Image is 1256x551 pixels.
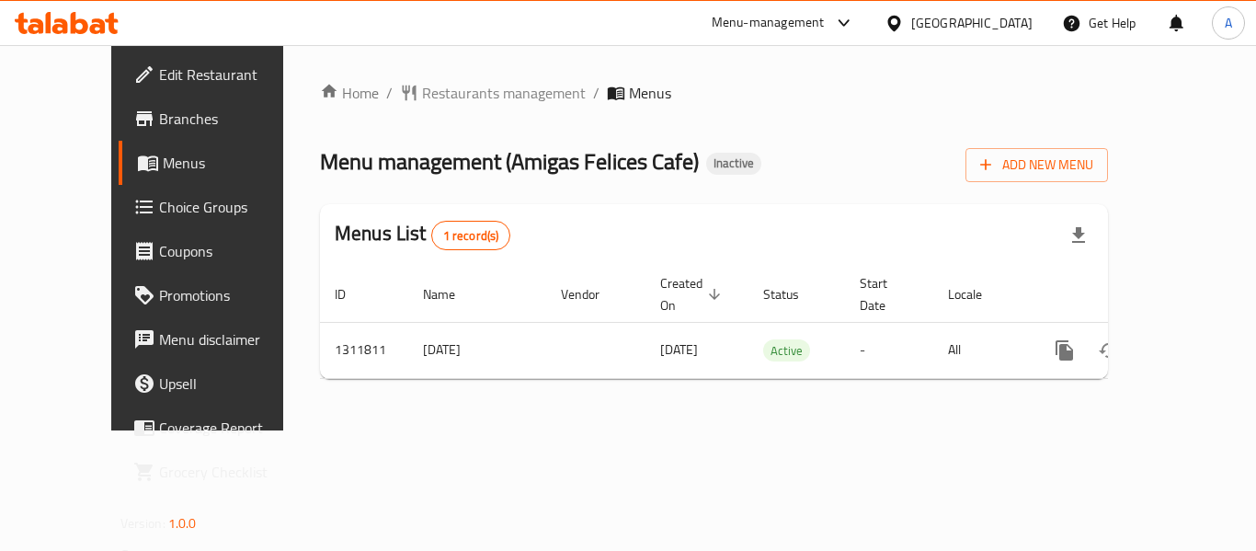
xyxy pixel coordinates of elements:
[422,82,586,104] span: Restaurants management
[660,272,726,316] span: Created On
[320,82,379,104] a: Home
[860,272,911,316] span: Start Date
[120,511,166,535] span: Version:
[335,283,370,305] span: ID
[423,283,479,305] span: Name
[320,322,408,378] td: 1311811
[159,373,306,395] span: Upsell
[320,267,1234,379] table: enhanced table
[593,82,599,104] li: /
[119,97,321,141] a: Branches
[119,185,321,229] a: Choice Groups
[159,461,306,483] span: Grocery Checklist
[911,13,1033,33] div: [GEOGRAPHIC_DATA]
[320,141,699,182] span: Menu management ( Amigas Felices Cafe )
[159,108,306,130] span: Branches
[119,450,321,494] a: Grocery Checklist
[159,284,306,306] span: Promotions
[629,82,671,104] span: Menus
[660,338,698,362] span: [DATE]
[119,52,321,97] a: Edit Restaurant
[119,229,321,273] a: Coupons
[965,148,1108,182] button: Add New Menu
[561,283,623,305] span: Vendor
[168,511,197,535] span: 1.0.0
[335,220,510,250] h2: Menus List
[1056,213,1101,258] div: Export file
[386,82,393,104] li: /
[320,82,1108,104] nav: breadcrumb
[1225,13,1232,33] span: A
[431,221,511,250] div: Total records count
[159,196,306,218] span: Choice Groups
[163,152,306,174] span: Menus
[712,12,825,34] div: Menu-management
[408,322,546,378] td: [DATE]
[948,283,1006,305] span: Locale
[933,322,1028,378] td: All
[1043,328,1087,373] button: more
[1087,328,1131,373] button: Change Status
[980,154,1093,177] span: Add New Menu
[432,227,510,245] span: 1 record(s)
[119,141,321,185] a: Menus
[706,153,761,175] div: Inactive
[763,339,810,362] div: Active
[119,273,321,317] a: Promotions
[119,317,321,362] a: Menu disclaimer
[845,322,933,378] td: -
[706,155,761,171] span: Inactive
[119,406,321,450] a: Coverage Report
[763,283,823,305] span: Status
[400,82,586,104] a: Restaurants management
[159,328,306,350] span: Menu disclaimer
[763,340,810,362] span: Active
[1028,267,1234,323] th: Actions
[159,63,306,86] span: Edit Restaurant
[159,240,306,262] span: Coupons
[159,417,306,439] span: Coverage Report
[119,362,321,406] a: Upsell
